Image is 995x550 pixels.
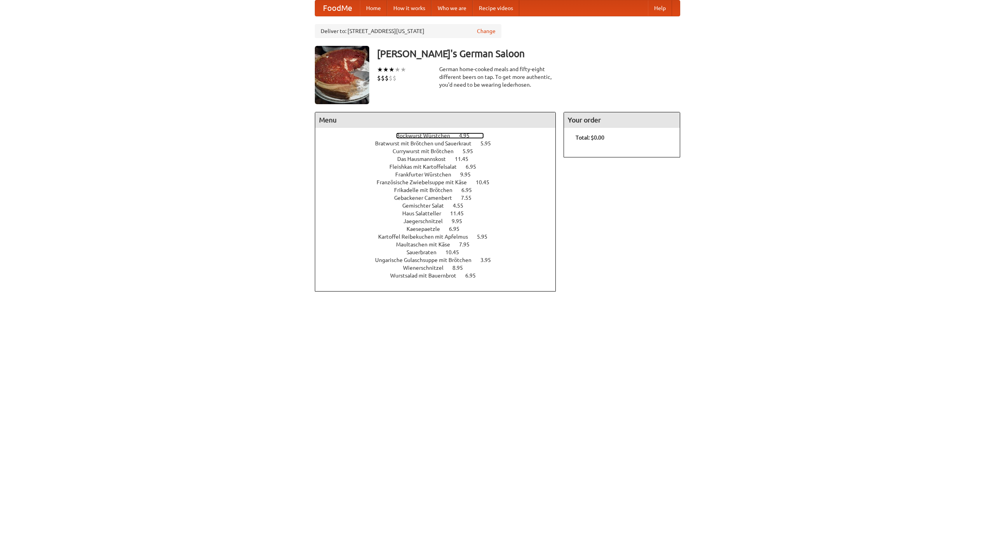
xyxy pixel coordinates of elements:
[395,171,459,178] span: Frankfurter Würstchen
[480,257,499,263] span: 3.95
[377,74,381,82] li: $
[477,234,495,240] span: 5.95
[397,156,454,162] span: Das Hausmannskost
[402,210,478,217] a: Haus Salatteller 11.45
[375,257,479,263] span: Ungarische Gulaschsuppe mit Brötchen
[477,27,496,35] a: Change
[315,112,555,128] h4: Menu
[389,74,393,82] li: $
[375,140,505,147] a: Bratwurst mit Brötchen und Sauerkraut 5.95
[315,0,360,16] a: FoodMe
[383,65,389,74] li: ★
[395,171,485,178] a: Frankfurter Würstchen 9.95
[459,241,477,248] span: 7.95
[431,0,473,16] a: Who we are
[394,195,460,201] span: Gebackener Camenbert
[381,74,385,82] li: $
[407,249,473,255] a: Sauerbraten 10.45
[445,249,467,255] span: 10.45
[397,156,483,162] a: Das Hausmannskost 11.45
[396,133,484,139] a: Bockwurst Würstchen 4.95
[375,257,505,263] a: Ungarische Gulaschsuppe mit Brötchen 3.95
[449,226,467,232] span: 6.95
[480,140,499,147] span: 5.95
[394,195,486,201] a: Gebackener Camenbert 7.55
[393,148,461,154] span: Currywurst mit Brötchen
[389,164,464,170] span: Fleishkas mit Kartoffelsalat
[402,203,478,209] a: Gemischter Salat 4.55
[390,272,490,279] a: Wurstsalad mit Bauernbrot 6.95
[315,46,369,104] img: angular.jpg
[564,112,680,128] h4: Your order
[377,179,504,185] a: Französische Zwiebelsuppe mit Käse 10.45
[393,74,396,82] li: $
[377,65,383,74] li: ★
[459,133,477,139] span: 4.95
[465,272,484,279] span: 6.95
[576,134,604,141] b: Total: $0.00
[385,74,389,82] li: $
[461,187,480,193] span: 6.95
[403,265,477,271] a: Wienerschnitzel 8.95
[396,241,484,248] a: Maultaschen mit Käse 7.95
[394,187,460,193] span: Frikadelle mit Brötchen
[390,272,464,279] span: Wurstsalad mit Bauernbrot
[466,164,484,170] span: 6.95
[452,218,470,224] span: 9.95
[460,171,478,178] span: 9.95
[389,65,395,74] li: ★
[407,226,474,232] a: Kaesepaetzle 6.95
[439,65,556,89] div: German home-cooked meals and fifty-eight different beers on tap. To get more authentic, you'd nee...
[473,0,519,16] a: Recipe videos
[452,265,471,271] span: 8.95
[377,179,475,185] span: Französische Zwiebelsuppe mit Käse
[375,140,479,147] span: Bratwurst mit Brötchen und Sauerkraut
[393,148,487,154] a: Currywurst mit Brötchen 5.95
[407,226,448,232] span: Kaesepaetzle
[378,234,476,240] span: Kartoffel Reibekuchen mit Apfelmus
[403,218,477,224] a: Jaegerschnitzel 9.95
[648,0,672,16] a: Help
[394,187,486,193] a: Frikadelle mit Brötchen 6.95
[389,164,491,170] a: Fleishkas mit Kartoffelsalat 6.95
[453,203,471,209] span: 4.55
[360,0,387,16] a: Home
[407,249,444,255] span: Sauerbraten
[463,148,481,154] span: 5.95
[396,241,458,248] span: Maultaschen mit Käse
[461,195,479,201] span: 7.55
[403,218,450,224] span: Jaegerschnitzel
[402,203,452,209] span: Gemischter Salat
[400,65,406,74] li: ★
[403,265,451,271] span: Wienerschnitzel
[396,133,458,139] span: Bockwurst Würstchen
[476,179,497,185] span: 10.45
[455,156,476,162] span: 11.45
[378,234,502,240] a: Kartoffel Reibekuchen mit Apfelmus 5.95
[450,210,471,217] span: 11.45
[315,24,501,38] div: Deliver to: [STREET_ADDRESS][US_STATE]
[402,210,449,217] span: Haus Salatteller
[387,0,431,16] a: How it works
[377,46,680,61] h3: [PERSON_NAME]'s German Saloon
[395,65,400,74] li: ★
